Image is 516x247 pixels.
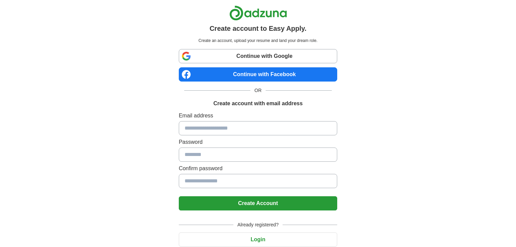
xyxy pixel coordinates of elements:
h1: Create account to Easy Apply. [210,23,307,33]
button: Create Account [179,196,337,210]
a: Login [179,237,337,242]
h1: Create account with email address [213,99,303,108]
span: OR [250,87,266,94]
label: Email address [179,112,337,120]
a: Continue with Google [179,49,337,63]
button: Login [179,232,337,247]
a: Continue with Facebook [179,67,337,82]
label: Confirm password [179,164,337,173]
p: Create an account, upload your resume and land your dream role. [180,38,336,44]
span: Already registered? [233,221,283,228]
label: Password [179,138,337,146]
img: Adzuna logo [229,5,287,21]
